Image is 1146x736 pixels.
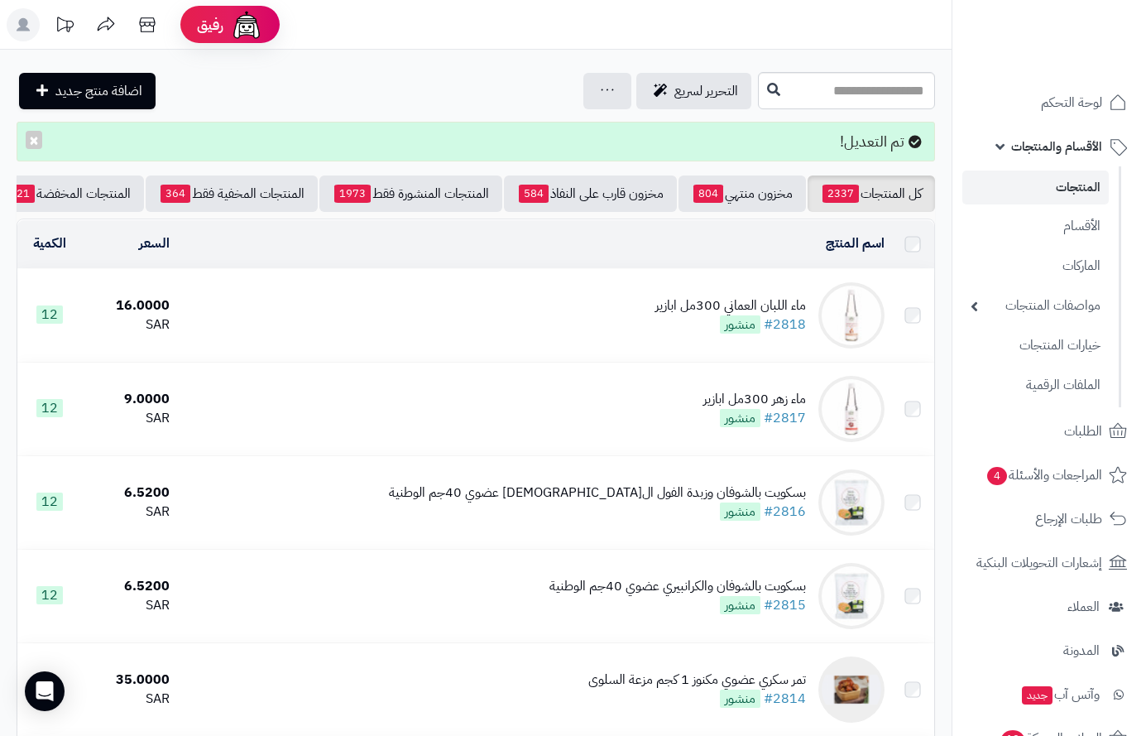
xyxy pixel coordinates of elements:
div: 9.0000 [89,390,170,409]
a: طلبات الإرجاع [962,499,1136,539]
span: الأقسام والمنتجات [1011,135,1102,158]
a: المراجعات والأسئلة4 [962,455,1136,495]
span: المراجعات والأسئلة [985,464,1102,487]
a: المنتجات المنشورة فقط1973 [319,176,502,212]
a: #2818 [764,315,806,334]
span: 804 [693,185,723,203]
img: ماء اللبان العماني 300مل ابازير [818,282,885,349]
span: 2337 [822,185,859,203]
span: اضافة منتج جديد [55,81,142,101]
div: بسكويت بالشوفان والكرانبيري عضوي 40جم الوطنية [549,577,806,596]
span: طلبات الإرجاع [1035,508,1102,531]
a: المنتجات المخفية فقط364 [146,176,318,212]
div: 16.0000 [89,296,170,315]
a: اسم المنتج [826,233,885,253]
button: × [26,131,42,149]
span: منشور [720,690,760,708]
div: بسكويت بالشوفان وزبدة الفول ال[DEMOGRAPHIC_DATA] عضوي 40جم الوطنية [389,483,806,503]
div: Open Intercom Messenger [25,671,65,711]
span: 12 [36,399,63,417]
span: 584 [519,185,549,203]
div: ماء زهر 300مل ابازير [703,390,806,409]
span: منشور [720,315,760,334]
a: كل المنتجات2337 [808,176,935,212]
a: المنتجات [962,171,1109,204]
div: 6.5200 [89,483,170,503]
a: الماركات [962,248,1109,284]
div: تمر سكري عضوي مكنوز 1 كجم مزعة السلوى [588,671,806,690]
span: جديد [1022,686,1052,705]
div: 6.5200 [89,577,170,596]
span: الطلبات [1064,420,1102,443]
a: اضافة منتج جديد [19,73,156,109]
span: 12 [36,305,63,324]
span: المدونة [1063,639,1100,662]
a: لوحة التحكم [962,83,1136,123]
a: العملاء [962,587,1136,627]
img: logo-2.png [1033,12,1130,47]
a: مخزون قارب على النفاذ584 [504,176,677,212]
a: مواصفات المنتجات [962,288,1109,324]
a: الكمية [33,233,66,253]
span: 1973 [334,185,371,203]
div: SAR [89,503,170,522]
img: بسكويت بالشوفان وزبدة الفول السوداني عضوي 40جم الوطنية [818,469,885,536]
span: منشور [720,409,760,427]
a: #2817 [764,408,806,428]
a: مخزون منتهي804 [678,176,806,212]
a: التحرير لسريع [636,73,751,109]
a: الأقسام [962,209,1109,244]
div: SAR [89,315,170,334]
div: 35.0000 [89,671,170,690]
a: تحديثات المنصة [44,8,85,46]
a: المدونة [962,631,1136,671]
span: التحرير لسريع [674,81,738,101]
span: 12 [36,493,63,511]
span: لوحة التحكم [1041,91,1102,114]
a: إشعارات التحويلات البنكية [962,543,1136,583]
img: ماء زهر 300مل ابازير [818,376,885,442]
div: SAR [89,409,170,428]
img: بسكويت بالشوفان والكرانبيري عضوي 40جم الوطنية [818,563,885,629]
a: #2815 [764,595,806,615]
div: SAR [89,690,170,709]
div: ماء اللبان العماني 300مل ابازير [655,296,806,315]
span: 4 [987,467,1007,485]
span: العملاء [1067,595,1100,618]
a: الطلبات [962,411,1136,451]
a: #2814 [764,689,806,709]
span: 21 [12,185,35,203]
a: الملفات الرقمية [962,368,1109,403]
span: منشور [720,596,760,614]
img: تمر سكري عضوي مكنوز 1 كجم مزعة السلوى [818,657,885,723]
span: رفيق [197,15,223,35]
span: منشور [720,503,760,521]
div: SAR [89,596,170,615]
span: 12 [36,586,63,604]
span: 364 [161,185,190,203]
a: السعر [139,233,170,253]
a: وآتس آبجديد [962,675,1136,714]
a: #2816 [764,502,806,522]
span: إشعارات التحويلات البنكية [976,551,1102,575]
span: وآتس آب [1020,683,1100,706]
img: ai-face.png [230,8,263,41]
div: تم التعديل! [17,122,935,161]
a: خيارات المنتجات [962,328,1109,363]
